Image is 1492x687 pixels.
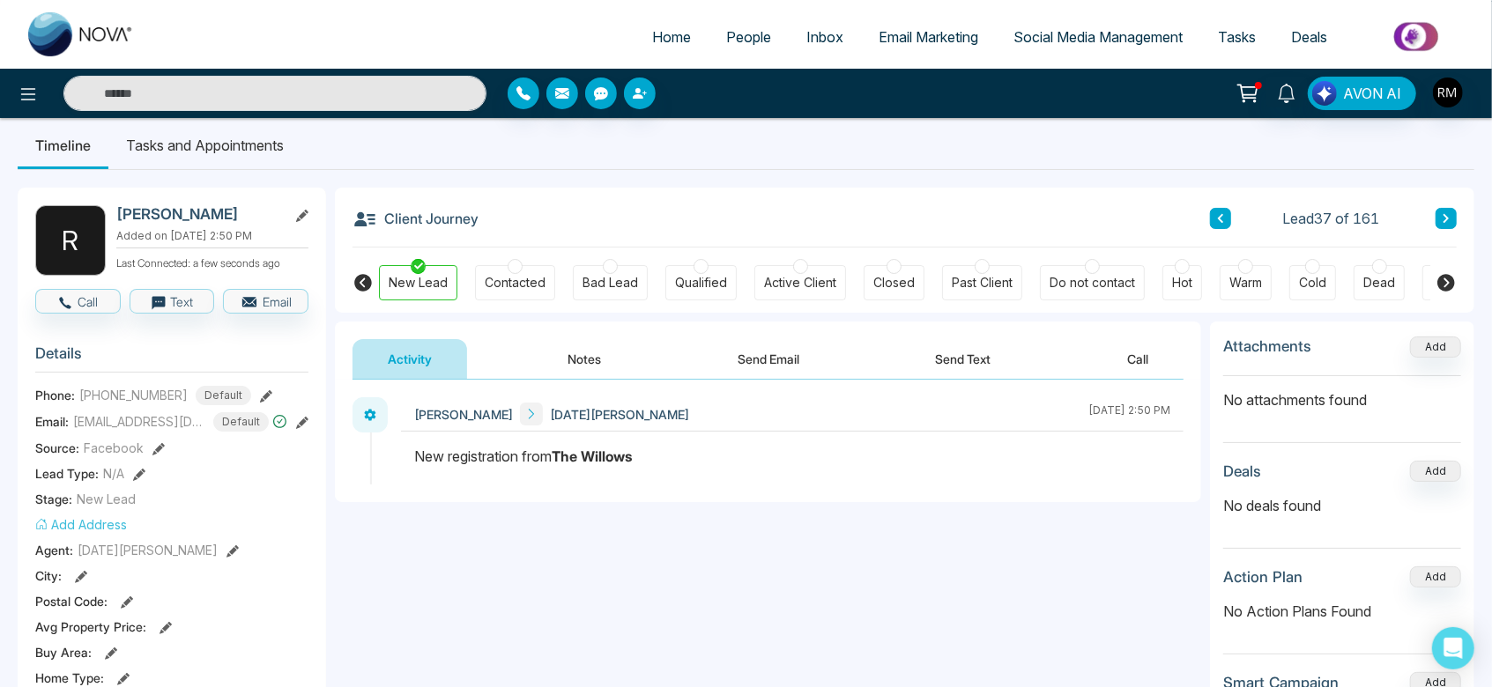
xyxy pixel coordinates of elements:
[35,289,121,314] button: Call
[84,439,144,457] span: Facebook
[1223,601,1461,622] p: No Action Plans Found
[789,20,861,54] a: Inbox
[1363,274,1395,292] div: Dead
[116,205,280,223] h2: [PERSON_NAME]
[35,439,79,457] span: Source:
[1410,566,1461,587] button: Add
[35,566,62,585] span: City :
[414,405,513,424] span: [PERSON_NAME]
[583,274,638,292] div: Bad Lead
[108,122,301,169] li: Tasks and Appointments
[1433,78,1463,107] img: User Avatar
[1432,627,1474,669] div: Open Intercom Messenger
[35,669,104,687] span: Home Type :
[1092,339,1184,379] button: Call
[1050,274,1135,292] div: Do not contact
[79,386,188,404] span: [PHONE_NUMBER]
[550,405,689,424] span: [DATE][PERSON_NAME]
[806,28,843,46] span: Inbox
[28,12,134,56] img: Nova CRM Logo
[1312,81,1337,106] img: Lead Flow
[652,28,691,46] span: Home
[35,592,108,610] span: Postal Code :
[18,122,108,169] li: Timeline
[1283,208,1380,229] span: Lead 37 of 161
[35,490,72,508] span: Stage:
[1088,403,1170,425] div: [DATE] 2:50 PM
[1223,568,1303,586] h3: Action Plan
[77,490,136,508] span: New Lead
[1223,462,1261,480] h3: Deals
[35,412,69,431] span: Email:
[73,412,205,431] span: [EMAIL_ADDRESS][DOMAIN_NAME]
[213,412,269,432] span: Default
[116,252,308,271] p: Last Connected: a few seconds ago
[1343,83,1401,104] span: AVON AI
[1410,338,1461,353] span: Add
[1223,495,1461,516] p: No deals found
[1308,77,1416,110] button: AVON AI
[1273,20,1345,54] a: Deals
[709,20,789,54] a: People
[873,274,915,292] div: Closed
[1291,28,1327,46] span: Deals
[764,274,836,292] div: Active Client
[130,289,215,314] button: Text
[879,28,978,46] span: Email Marketing
[861,20,996,54] a: Email Marketing
[35,386,75,404] span: Phone:
[35,617,146,636] span: Avg Property Price :
[533,339,637,379] button: Notes
[635,20,709,54] a: Home
[196,386,251,405] span: Default
[389,274,448,292] div: New Lead
[1354,17,1481,56] img: Market-place.gif
[1218,28,1256,46] span: Tasks
[1200,20,1273,54] a: Tasks
[1299,274,1326,292] div: Cold
[35,515,127,534] button: Add Address
[78,541,218,559] span: [DATE][PERSON_NAME]
[726,28,771,46] span: People
[103,464,124,483] span: N/A
[35,464,99,483] span: Lead Type:
[35,205,106,276] div: R
[702,339,835,379] button: Send Email
[952,274,1013,292] div: Past Client
[1410,336,1461,358] button: Add
[996,20,1200,54] a: Social Media Management
[1229,274,1262,292] div: Warm
[1172,274,1192,292] div: Hot
[1223,337,1311,355] h3: Attachments
[901,339,1027,379] button: Send Text
[35,344,308,372] h3: Details
[1223,376,1461,410] p: No attachments found
[675,274,727,292] div: Qualified
[1410,461,1461,482] button: Add
[35,541,73,559] span: Agent:
[35,643,92,661] span: Buy Area :
[223,289,308,314] button: Email
[116,228,308,244] p: Added on [DATE] 2:50 PM
[353,339,467,379] button: Activity
[485,274,546,292] div: Contacted
[353,205,479,232] h3: Client Journey
[1013,28,1183,46] span: Social Media Management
